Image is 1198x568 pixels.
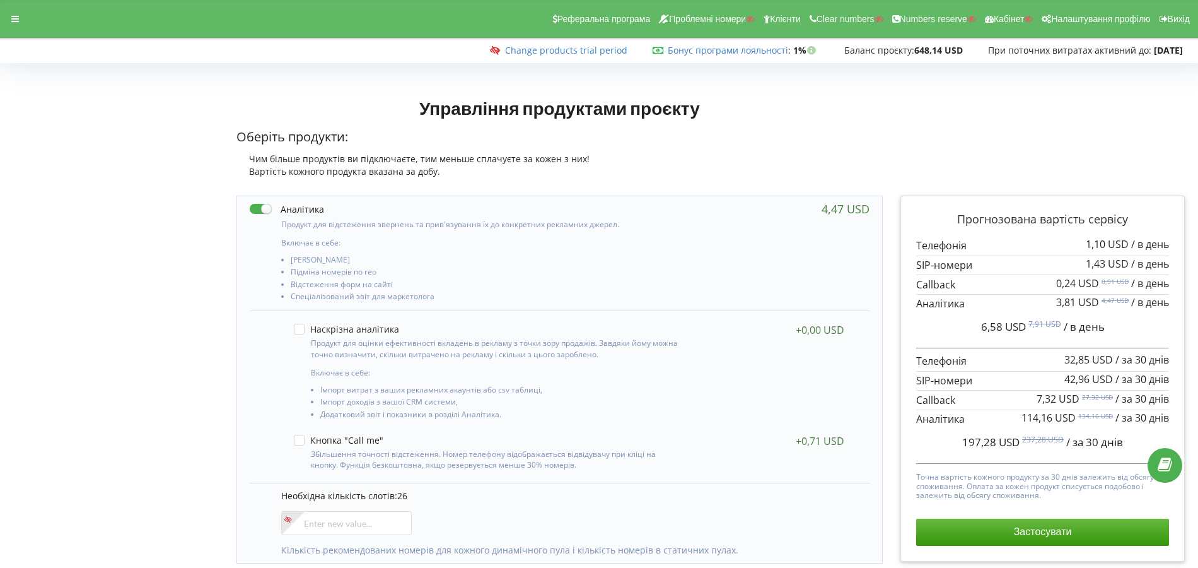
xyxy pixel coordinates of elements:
[1131,295,1169,309] span: / в день
[817,14,875,24] span: Clear numbers
[1115,372,1169,386] span: / за 30 днів
[236,153,883,165] div: Чим більше продуктів ви підключаєте, тим меньше сплачуєте за кожен з них!
[281,219,683,230] p: Продукт для відстеження звернень та прив'язування їх до конкретних рекламних джерел.
[981,319,1026,334] span: 6,58 USD
[1037,392,1079,406] span: 7,32 USD
[916,239,1169,253] p: Телефонія
[311,338,679,359] p: Продукт для оцінки ефективності вкладень в рекламу з точки зору продажів. Завдяки йому можна точн...
[1051,14,1150,24] span: Налаштування профілю
[1102,296,1129,305] sup: 4,47 USD
[1082,393,1113,401] sup: 27,32 USD
[916,297,1169,311] p: Аналітика
[1131,257,1169,271] span: / в день
[916,211,1169,228] p: Прогнозована вартість сервісу
[557,14,651,24] span: Реферальна програма
[294,324,399,334] label: Наскрізна аналітика
[294,435,383,446] label: Кнопка "Call me"
[320,386,679,398] li: Імпорт витрат з ваших рекламних акаунтів або csv таблиці,
[1056,276,1099,290] span: 0,24 USD
[1064,353,1113,367] span: 32,85 USD
[505,44,627,56] a: Change products trial period
[1021,411,1076,425] span: 114,16 USD
[236,97,883,119] h1: Управління продуктами проєкту
[320,410,679,422] li: Додатковий звіт і показники в розділі Аналітика.
[1102,277,1129,286] sup: 0,91 USD
[1115,411,1169,425] span: / за 30 днів
[291,280,683,292] li: Відстеження форм на сайті
[291,256,683,268] li: [PERSON_NAME]
[916,393,1169,408] p: Callback
[311,449,679,470] p: Збільшення точності відстеження. Номер телефону відображається відвідувачу при кліці на кнопку. Ф...
[793,44,819,56] strong: 1%
[962,435,1020,449] span: 197,28 USD
[236,165,883,178] div: Вартість кожного продукта вказана за добу.
[1131,276,1169,290] span: / в день
[311,367,679,378] p: Включає в себе:
[668,44,788,56] a: Бонус програми лояльності
[291,292,683,304] li: Спеціалізований звіт для маркетолога
[281,544,858,557] p: Кількість рекомендованих номерів для кожного динамічного пула і кількість номерів в статичних пулах.
[770,14,801,24] span: Клієнти
[844,44,914,56] span: Баланс проєкту:
[1086,237,1129,251] span: 1,10 USD
[1115,392,1169,406] span: / за 30 днів
[320,398,679,410] li: Імпорт доходів з вашої CRM системи,
[1168,14,1190,24] span: Вихід
[916,519,1169,545] button: Застосувати
[236,128,883,146] p: Оберіть продукти:
[281,511,412,535] input: Enter new value...
[1154,44,1183,56] strong: [DATE]
[397,490,407,502] span: 26
[281,237,683,248] p: Включає в себе:
[1115,353,1169,367] span: / за 30 днів
[1064,319,1105,334] span: / в день
[988,44,1151,56] span: При поточних витратах активний до:
[281,490,858,502] p: Необхідна кількість слотів:
[1022,434,1064,445] sup: 237,28 USD
[796,324,844,336] div: +0,00 USD
[916,354,1169,369] p: Телефонія
[916,470,1169,500] p: Точна вартість кожного продукту за 30 днів залежить від обсягу споживання. Оплата за кожен продук...
[1064,372,1113,386] span: 42,96 USD
[250,203,324,216] label: Аналітика
[916,278,1169,292] p: Callback
[291,268,683,280] li: Підміна номерів по гео
[1028,319,1061,329] sup: 7,91 USD
[1131,237,1169,251] span: / в день
[916,412,1169,427] p: Аналітика
[669,14,746,24] span: Проблемні номери
[916,374,1169,388] p: SIP-номери
[900,14,967,24] span: Numbers reserve
[822,203,869,215] div: 4,47 USD
[1056,295,1099,309] span: 3,81 USD
[796,435,844,447] div: +0,71 USD
[668,44,791,56] span: :
[1066,435,1123,449] span: / за 30 днів
[1078,411,1113,420] sup: 134,16 USD
[1086,257,1129,271] span: 1,43 USD
[914,44,963,56] strong: 648,14 USD
[916,258,1169,273] p: SIP-номери
[994,14,1025,24] span: Кабінет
